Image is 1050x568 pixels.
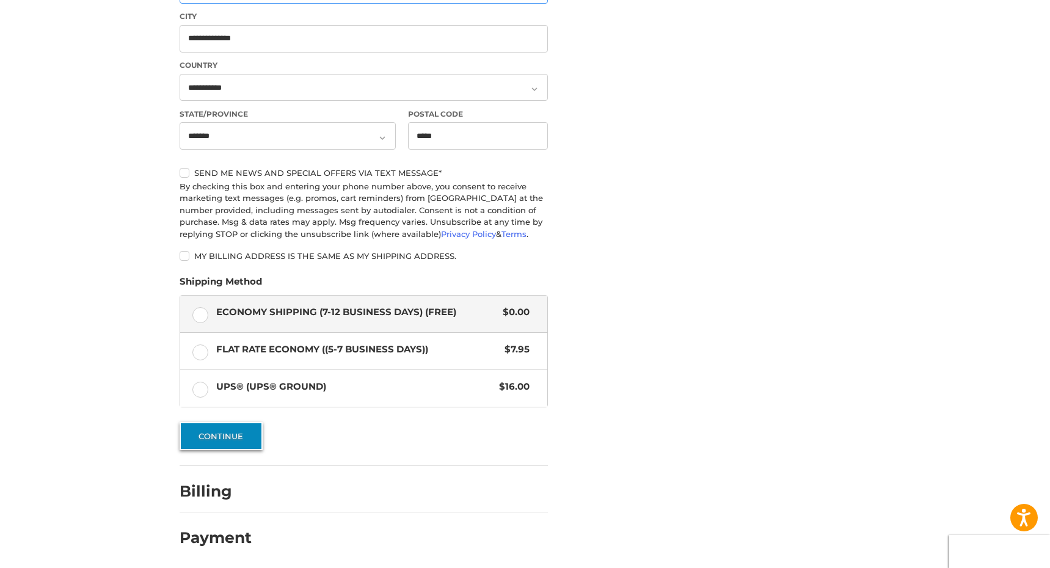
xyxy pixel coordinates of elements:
div: By checking this box and entering your phone number above, you consent to receive marketing text ... [180,181,548,241]
label: My billing address is the same as my shipping address. [180,251,548,261]
span: UPS® (UPS® Ground) [216,380,494,394]
a: Terms [501,229,527,239]
a: Privacy Policy [441,229,496,239]
button: Continue [180,422,263,450]
label: Country [180,60,548,71]
label: State/Province [180,109,396,120]
span: $7.95 [498,343,530,357]
label: City [180,11,548,22]
span: Economy Shipping (7-12 Business Days) (Free) [216,305,497,319]
span: Flat Rate Economy ((5-7 Business Days)) [216,343,499,357]
iframe: Google Customer Reviews [949,535,1050,568]
label: Postal Code [408,109,549,120]
span: $16.00 [493,380,530,394]
h2: Payment [180,528,252,547]
legend: Shipping Method [180,275,262,294]
h2: Billing [180,482,251,501]
span: $0.00 [497,305,530,319]
label: Send me news and special offers via text message* [180,168,548,178]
